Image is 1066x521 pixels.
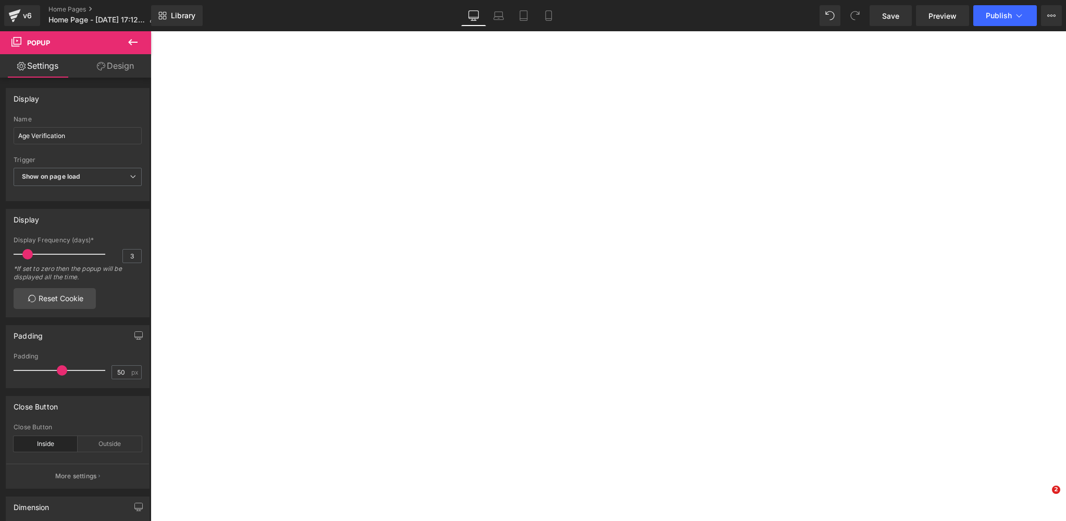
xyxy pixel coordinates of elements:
[14,89,39,103] div: Display
[4,5,40,26] a: v6
[14,116,142,123] div: Name
[14,288,96,309] a: Reset Cookie
[55,472,97,481] p: More settings
[536,5,561,26] a: Mobile
[845,5,865,26] button: Redo
[1031,486,1056,511] iframe: Intercom live chat
[986,11,1012,20] span: Publish
[131,369,140,376] span: px
[78,436,142,452] div: Outside
[48,16,145,24] span: Home Page - [DATE] 17:12:27
[14,209,39,224] div: Display
[6,464,149,488] button: More settings
[1041,5,1062,26] button: More
[48,5,165,14] a: Home Pages
[27,39,50,47] span: Popup
[14,265,142,288] div: *If set to zero then the popup will be displayed all the time.​
[14,326,43,340] div: Padding
[461,5,486,26] a: Desktop
[171,11,195,20] span: Library
[486,5,511,26] a: Laptop
[1052,486,1060,494] span: 2
[14,353,142,360] div: Padding
[14,156,142,164] div: Trigger
[151,5,203,26] a: New Library
[78,54,153,78] a: Design
[14,237,142,244] div: Display Frequency (days)*
[820,5,840,26] button: Undo
[14,497,49,512] div: Dimension
[21,9,34,22] div: v6
[14,436,78,452] div: Inside
[928,10,957,21] span: Preview
[882,10,899,21] span: Save
[14,396,58,411] div: Close Button
[14,424,142,431] div: Close Button
[22,172,80,180] b: Show on page load
[973,5,1037,26] button: Publish
[916,5,969,26] a: Preview
[511,5,536,26] a: Tablet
